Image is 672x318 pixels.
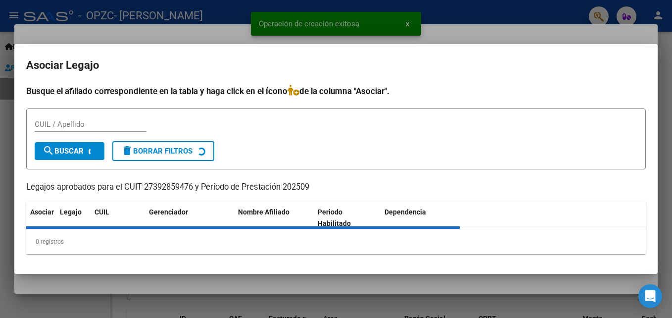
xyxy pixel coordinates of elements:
datatable-header-cell: Nombre Afiliado [234,202,314,234]
datatable-header-cell: CUIL [91,202,145,234]
span: Buscar [43,147,84,156]
span: CUIL [95,208,109,216]
datatable-header-cell: Periodo Habilitado [314,202,381,234]
datatable-header-cell: Dependencia [381,202,460,234]
span: Asociar [30,208,54,216]
datatable-header-cell: Legajo [56,202,91,234]
button: Buscar [35,142,104,160]
datatable-header-cell: Asociar [26,202,56,234]
p: Legajos aprobados para el CUIT 27392859476 y Período de Prestación 202509 [26,181,646,194]
mat-icon: delete [121,145,133,157]
span: Nombre Afiliado [238,208,289,216]
button: Borrar Filtros [112,141,214,161]
span: Periodo Habilitado [318,208,351,227]
h2: Asociar Legajo [26,56,646,75]
span: Borrar Filtros [121,147,192,156]
span: Dependencia [384,208,426,216]
div: 0 registros [26,229,646,254]
span: Legajo [60,208,82,216]
mat-icon: search [43,145,54,157]
span: Gerenciador [149,208,188,216]
datatable-header-cell: Gerenciador [145,202,234,234]
h4: Busque el afiliado correspondiente en la tabla y haga click en el ícono de la columna "Asociar". [26,85,646,98]
div: Open Intercom Messenger [638,284,662,308]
